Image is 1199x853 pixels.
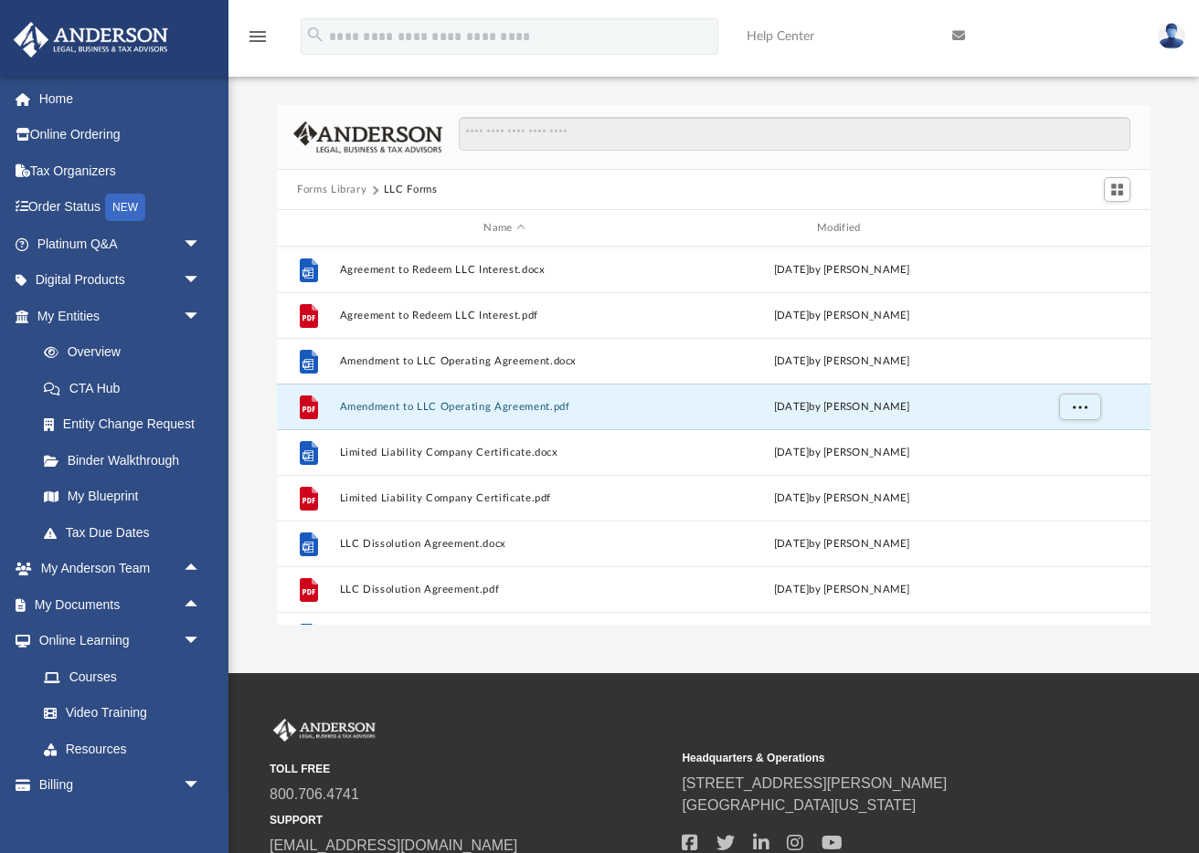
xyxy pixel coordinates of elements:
[270,786,359,802] a: 800.706.4741
[270,837,517,853] a: [EMAIL_ADDRESS][DOMAIN_NAME]
[26,731,219,767] a: Resources
[26,442,228,479] a: Binder Walkthrough
[682,797,916,813] a: [GEOGRAPHIC_DATA][US_STATE]
[270,719,379,742] img: Anderson Advisors Platinum Portal
[459,117,1130,152] input: Search files and folders
[677,490,1007,507] div: [DATE] by [PERSON_NAME]
[676,220,1006,237] div: Modified
[677,308,1007,324] div: [DATE] by [PERSON_NAME]
[384,182,438,198] button: LLC Forms
[677,399,1007,416] div: [DATE] by [PERSON_NAME]
[183,623,219,660] span: arrow_drop_down
[677,445,1007,461] div: [DATE] by [PERSON_NAME]
[183,226,219,263] span: arrow_drop_down
[105,194,145,221] div: NEW
[183,298,219,335] span: arrow_drop_down
[1104,177,1131,203] button: Switch to Grid View
[340,264,670,276] button: Agreement to Redeem LLC Interest.docx
[340,355,670,367] button: Amendment to LLC Operating Agreement.docx
[13,551,219,587] a: My Anderson Teamarrow_drop_up
[13,80,228,117] a: Home
[13,153,228,189] a: Tax Organizers
[13,117,228,153] a: Online Ordering
[677,262,1007,279] div: [DATE] by [PERSON_NAME]
[13,189,228,226] a: Order StatusNEW
[1059,394,1101,421] button: More options
[183,767,219,805] span: arrow_drop_down
[13,586,219,623] a: My Documentsarrow_drop_up
[677,353,1007,370] div: [DATE] by [PERSON_NAME]
[340,447,670,458] button: Limited Liability Company Certificate.docx
[297,182,366,198] button: Forms Library
[340,492,670,504] button: Limited Liability Company Certificate.pdf
[26,334,228,371] a: Overview
[26,370,228,406] a: CTA Hub
[26,479,219,515] a: My Blueprint
[8,22,174,58] img: Anderson Advisors Platinum Portal
[26,406,228,443] a: Entity Change Request
[682,750,1081,766] small: Headquarters & Operations
[247,35,269,47] a: menu
[677,536,1007,553] div: [DATE] by [PERSON_NAME]
[13,262,228,299] a: Digital Productsarrow_drop_down
[340,401,670,413] button: Amendment to LLC Operating Agreement.pdf
[183,586,219,624] span: arrow_drop_up
[305,25,325,45] i: search
[13,298,228,334] a: My Entitiesarrow_drop_down
[247,26,269,47] i: menu
[13,226,228,262] a: Platinum Q&Aarrow_drop_down
[183,551,219,588] span: arrow_drop_up
[183,262,219,300] span: arrow_drop_down
[26,514,228,551] a: Tax Due Dates
[1158,23,1185,49] img: User Pic
[682,775,947,791] a: [STREET_ADDRESS][PERSON_NAME]
[340,310,670,321] button: Agreement to Redeem LLC Interest.pdf
[1014,220,1142,237] div: id
[285,220,331,237] div: id
[340,538,670,550] button: LLC Dissolution Agreement.docx
[26,658,219,695] a: Courses
[277,247,1151,626] div: grid
[270,812,669,828] small: SUPPORT
[26,695,210,732] a: Video Training
[13,623,219,659] a: Online Learningarrow_drop_down
[13,767,228,804] a: Billingarrow_drop_down
[677,582,1007,598] div: [DATE] by [PERSON_NAME]
[340,584,670,595] button: LLC Dissolution Agreement.pdf
[270,761,669,777] small: TOLL FREE
[339,220,669,237] div: Name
